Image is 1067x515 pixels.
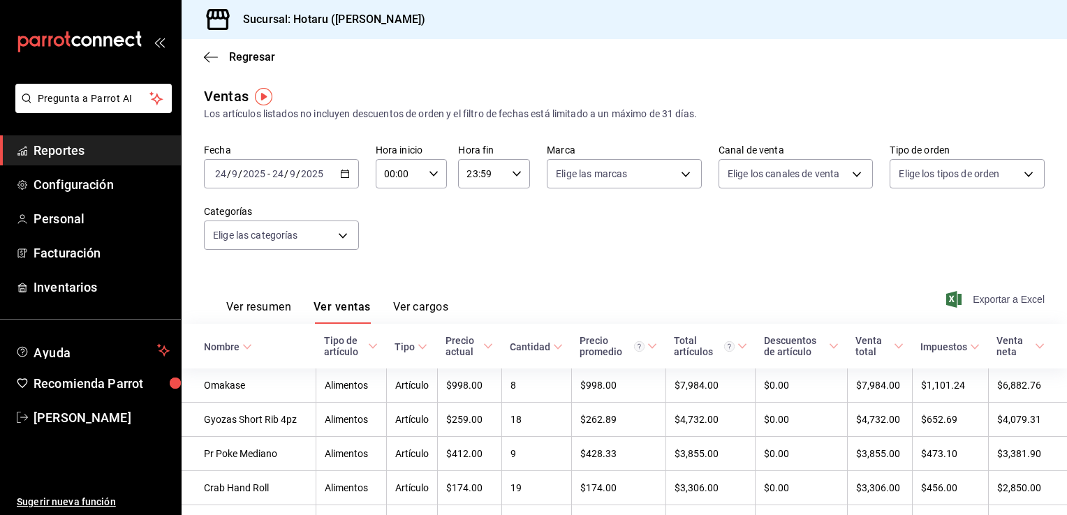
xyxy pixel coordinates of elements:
[376,145,448,155] label: Hora inicio
[899,167,999,181] span: Elige los tipos de orden
[501,368,571,403] td: 8
[316,403,386,437] td: Alimentos
[316,437,386,471] td: Alimentos
[437,471,501,505] td: $174.00
[34,342,152,359] span: Ayuda
[988,368,1067,403] td: $6,882.76
[988,403,1067,437] td: $4,079.31
[386,368,437,403] td: Artículo
[446,335,493,357] span: Precio actual
[920,341,967,352] div: Impuestos
[912,368,988,403] td: $1,101.24
[316,368,386,403] td: Alimentos
[296,168,300,179] span: /
[393,300,449,324] button: Ver cargos
[458,145,530,155] label: Hora fin
[674,335,734,357] div: Total artículos
[231,168,238,179] input: --
[386,403,437,437] td: Artículo
[728,167,839,181] span: Elige los canales de venta
[324,335,378,357] span: Tipo de artículo
[847,471,912,505] td: $3,306.00
[182,437,316,471] td: Pr Poke Mediano
[756,437,848,471] td: $0.00
[634,341,645,352] svg: Precio promedio = Total artículos / cantidad
[34,278,170,297] span: Inventarios
[10,101,172,116] a: Pregunta a Parrot AI
[764,335,827,357] div: Descuentos de artículo
[719,145,874,155] label: Canal de venta
[920,341,980,352] span: Impuestos
[204,341,240,352] div: Nombre
[571,368,665,403] td: $998.00
[988,471,1067,505] td: $2,850.00
[547,145,702,155] label: Marca
[847,368,912,403] td: $7,984.00
[238,168,242,179] span: /
[556,167,627,181] span: Elige las marcas
[204,341,252,352] span: Nombre
[242,168,266,179] input: ----
[316,471,386,505] td: Alimentos
[571,471,665,505] td: $174.00
[756,403,848,437] td: $0.00
[674,335,746,357] span: Total artículos
[229,50,275,64] span: Regresar
[314,300,371,324] button: Ver ventas
[665,437,755,471] td: $3,855.00
[34,374,170,393] span: Recomienda Parrot
[501,403,571,437] td: 18
[912,471,988,505] td: $456.00
[996,335,1032,357] div: Venta neta
[284,168,288,179] span: /
[665,368,755,403] td: $7,984.00
[571,403,665,437] td: $262.89
[988,437,1067,471] td: $3,381.90
[38,91,150,106] span: Pregunta a Parrot AI
[255,88,272,105] img: Tooltip marker
[182,471,316,505] td: Crab Hand Roll
[34,408,170,427] span: [PERSON_NAME]
[204,207,359,216] label: Categorías
[855,335,891,357] div: Venta total
[204,86,249,107] div: Ventas
[34,209,170,228] span: Personal
[272,168,284,179] input: --
[912,437,988,471] td: $473.10
[154,36,165,47] button: open_drawer_menu
[182,368,316,403] td: Omakase
[437,403,501,437] td: $259.00
[912,403,988,437] td: $652.69
[890,145,1045,155] label: Tipo de orden
[34,244,170,262] span: Facturación
[226,300,291,324] button: Ver resumen
[847,403,912,437] td: $4,732.00
[17,495,170,509] span: Sugerir nueva función
[267,168,270,179] span: -
[756,471,848,505] td: $0.00
[324,335,365,357] div: Tipo de artículo
[204,50,275,64] button: Regresar
[756,368,848,403] td: $0.00
[571,437,665,471] td: $428.33
[182,403,316,437] td: Gyozas Short Rib 4pz
[204,107,1045,121] div: Los artículos listados no incluyen descuentos de orden y el filtro de fechas está limitado a un m...
[34,141,170,160] span: Reportes
[437,437,501,471] td: $412.00
[289,168,296,179] input: --
[386,437,437,471] td: Artículo
[764,335,839,357] span: Descuentos de artículo
[501,437,571,471] td: 9
[580,335,645,357] div: Precio promedio
[226,300,448,324] div: navigation tabs
[446,335,480,357] div: Precio actual
[395,341,427,352] span: Tipo
[34,175,170,194] span: Configuración
[501,471,571,505] td: 19
[510,341,550,352] div: Cantidad
[949,291,1045,308] button: Exportar a Excel
[386,471,437,505] td: Artículo
[300,168,324,179] input: ----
